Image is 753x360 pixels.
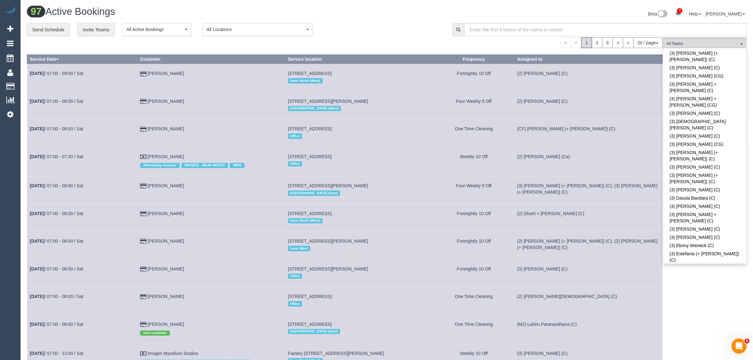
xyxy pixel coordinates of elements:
[137,91,285,119] td: Customer
[433,176,515,204] td: Frequency
[515,55,663,64] th: Assigned to
[30,71,44,76] b: [DATE]
[140,295,146,299] i: Credit Card Payment
[122,23,192,36] button: All Active Bookings
[613,37,623,48] a: >
[148,322,184,327] a: [PERSON_NAME]
[30,183,44,188] b: [DATE]
[433,204,515,231] td: Frequency
[137,176,285,204] td: Customer
[140,163,180,168] span: Alternating Invoices
[30,294,44,299] b: [DATE]
[137,55,285,64] th: Customer
[27,23,70,36] a: Send Schedule
[288,190,340,196] span: [GEOGRAPHIC_DATA] (East)
[433,259,515,287] td: Frequency
[140,72,146,76] i: Credit Card Payment
[230,163,244,168] span: NDIS
[288,104,431,113] div: Location
[285,176,433,204] td: Service location
[663,163,746,171] a: (3) [PERSON_NAME] (C)
[207,26,305,33] span: All Locations
[663,186,746,194] a: (3) [PERSON_NAME] (C)
[137,64,285,91] td: Customer
[30,294,83,299] a: [DATE]/ 07:00 - 08:00 / Sat
[285,147,433,176] td: Service location
[27,119,138,147] td: Schedule date
[30,99,83,104] a: [DATE]/ 07:00 - 08:00 / Sat
[140,267,146,271] i: Credit Card Payment
[663,171,746,186] a: (3) [PERSON_NAME] (+ [PERSON_NAME]) (C)
[30,99,44,104] b: [DATE]
[140,322,146,327] i: Credit Card Payment
[27,259,138,287] td: Schedule date
[30,351,83,356] a: [DATE]/ 07:00 - 13:00 / Sat
[288,301,302,306] span: Office
[288,351,384,356] span: Factory [STREET_ADDRESS][PERSON_NAME]
[515,119,663,147] td: Assigned to
[27,204,138,231] td: Schedule date
[731,338,747,354] iframe: Intercom live chat
[140,239,146,244] i: Credit Card Payment
[560,37,571,48] span: «
[140,212,146,216] i: Credit Card Payment
[288,272,431,280] div: Location
[689,11,701,16] a: Help
[433,287,515,314] td: Frequency
[288,211,332,216] span: [STREET_ADDRESS]
[677,8,682,13] span: 4
[30,266,44,271] b: [DATE]
[515,314,663,344] td: Assigned to
[663,37,747,50] button: All Teams
[30,154,44,159] b: [DATE]
[285,55,433,64] th: Service location
[77,23,115,36] a: Invite Teams
[288,266,368,271] span: [STREET_ADDRESS][PERSON_NAME]
[30,266,83,271] a: [DATE]/ 07:00 - 08:00 / Sat
[663,241,746,250] a: (3) Ebony Warwick (C)
[30,71,83,76] a: [DATE]/ 07:00 - 09:00 / Sat
[30,211,83,216] a: [DATE]/ 07:00 - 08:00 / Sat
[663,72,746,80] a: (3) [PERSON_NAME] (CG)
[663,140,746,148] a: (3) [PERSON_NAME] (CG)
[285,314,433,344] td: Service location
[288,274,302,279] span: Office
[148,266,184,271] a: [PERSON_NAME]
[140,127,146,132] i: Credit Card Payment
[663,132,746,140] a: (3) [PERSON_NAME] (C)
[126,26,183,33] span: All Active Bookings
[30,126,83,131] a: [DATE]/ 07:00 - 08:00 / Sat
[30,126,44,131] b: [DATE]
[288,246,310,251] span: Inner West
[648,11,668,16] a: Beta
[27,232,138,259] td: Schedule date
[515,176,663,204] td: Assigned to
[288,327,431,336] div: Location
[27,6,382,17] h1: Active Bookings
[148,351,198,356] a: Imogen Mycelium Studios
[433,64,515,91] td: Frequency
[27,314,138,344] td: Schedule date
[137,204,285,231] td: Customer
[288,78,323,83] span: Inner North (West)
[515,64,663,91] td: Assigned to
[27,147,138,176] td: Schedule date
[30,351,44,356] b: [DATE]
[30,322,44,327] b: [DATE]
[202,23,313,36] button: All Locations
[30,183,83,188] a: [DATE]/ 07:00 - 08:00 / Sat
[148,154,184,159] a: [PERSON_NAME]
[140,155,146,159] i: Check Payment
[464,23,747,36] input: Enter the first 3 letters of the name to search
[663,80,746,95] a: (3) [PERSON_NAME] + [PERSON_NAME] (C)
[140,184,146,188] i: Credit Card Payment
[288,132,431,140] div: Location
[288,300,431,308] div: Location
[4,6,16,15] img: Automaid Logo
[288,106,341,111] span: [GEOGRAPHIC_DATA] (West)
[663,64,746,72] a: (3) [PERSON_NAME] (C)
[623,37,634,48] a: »
[140,331,170,336] span: new customer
